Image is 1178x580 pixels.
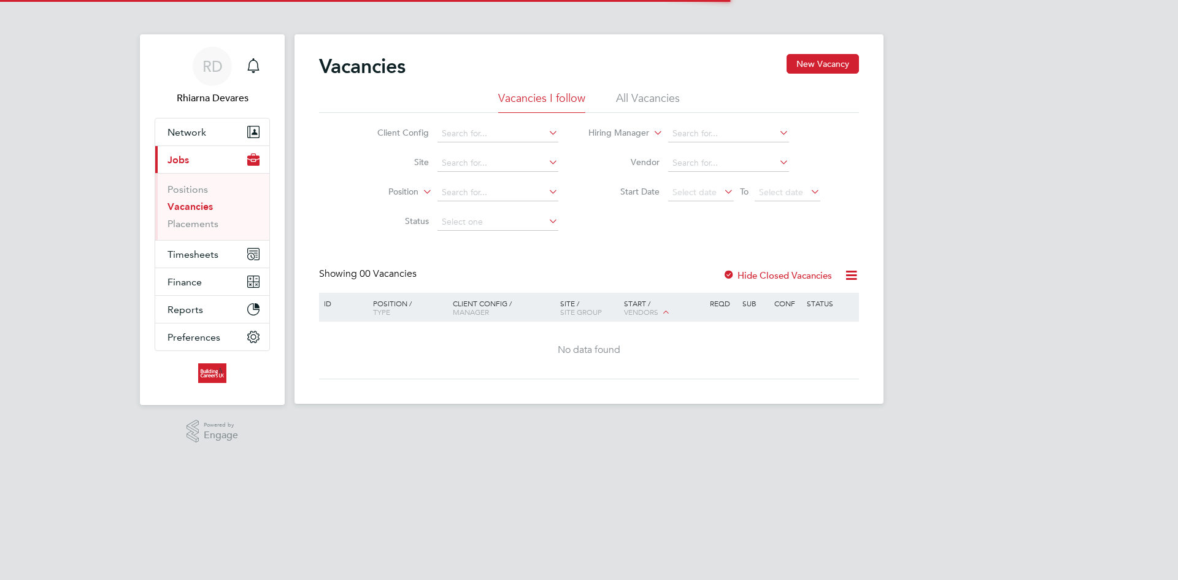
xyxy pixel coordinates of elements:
[364,293,450,322] div: Position /
[187,420,239,443] a: Powered byEngage
[358,215,429,226] label: Status
[787,54,859,74] button: New Vacancy
[198,363,226,383] img: buildingcareersuk-logo-retina.png
[804,293,857,314] div: Status
[616,91,680,113] li: All Vacancies
[204,420,238,430] span: Powered by
[589,186,660,197] label: Start Date
[167,184,208,195] a: Positions
[155,268,269,295] button: Finance
[437,125,558,142] input: Search for...
[589,157,660,168] label: Vendor
[360,268,417,280] span: 00 Vacancies
[771,293,803,314] div: Conf
[155,91,270,106] span: Rhiarna Devares
[560,307,602,317] span: Site Group
[668,155,789,172] input: Search for...
[321,293,364,314] div: ID
[498,91,585,113] li: Vacancies I follow
[319,268,419,280] div: Showing
[155,173,269,240] div: Jobs
[167,126,206,138] span: Network
[155,363,270,383] a: Go to home page
[155,47,270,106] a: RDRhiarna Devares
[155,241,269,268] button: Timesheets
[155,296,269,323] button: Reports
[557,293,622,322] div: Site /
[167,218,218,230] a: Placements
[624,307,658,317] span: Vendors
[707,293,739,314] div: Reqd
[621,293,707,323] div: Start /
[167,304,203,315] span: Reports
[155,118,269,145] button: Network
[373,307,390,317] span: Type
[358,127,429,138] label: Client Config
[736,184,752,199] span: To
[358,157,429,168] label: Site
[319,54,406,79] h2: Vacancies
[672,187,717,198] span: Select date
[167,154,189,166] span: Jobs
[759,187,803,198] span: Select date
[155,146,269,173] button: Jobs
[167,201,213,212] a: Vacancies
[348,186,418,198] label: Position
[450,293,557,322] div: Client Config /
[437,184,558,201] input: Search for...
[140,34,285,405] nav: Main navigation
[668,125,789,142] input: Search for...
[204,430,238,441] span: Engage
[437,155,558,172] input: Search for...
[579,127,649,139] label: Hiring Manager
[167,276,202,288] span: Finance
[723,269,832,281] label: Hide Closed Vacancies
[739,293,771,314] div: Sub
[453,307,489,317] span: Manager
[321,344,857,357] div: No data found
[167,331,220,343] span: Preferences
[167,249,218,260] span: Timesheets
[155,323,269,350] button: Preferences
[202,58,223,74] span: RD
[437,214,558,231] input: Select one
